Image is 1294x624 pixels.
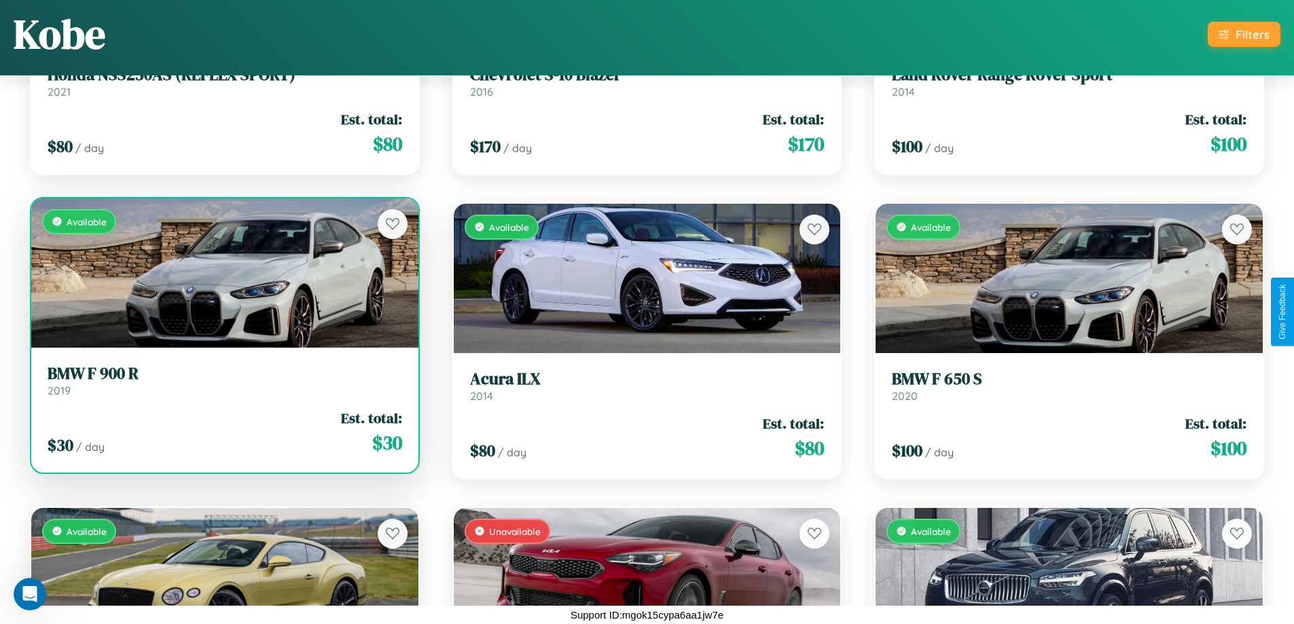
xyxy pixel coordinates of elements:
[489,221,529,233] span: Available
[911,526,951,537] span: Available
[1208,22,1280,47] button: Filters
[892,135,922,158] span: $ 100
[373,130,402,158] span: $ 80
[892,65,1246,98] a: Land Rover Range Rover Sport2014
[571,606,723,624] p: Support ID: mgok15cypa6aa1jw7e
[892,369,1246,403] a: BMW F 650 S2020
[48,434,73,456] span: $ 30
[76,440,105,454] span: / day
[48,85,71,98] span: 2021
[1210,130,1246,158] span: $ 100
[470,369,825,389] h3: Acura ILX
[925,445,954,459] span: / day
[470,439,495,462] span: $ 80
[470,389,493,403] span: 2014
[498,445,526,459] span: / day
[470,135,501,158] span: $ 170
[1210,435,1246,462] span: $ 100
[892,85,915,98] span: 2014
[48,65,402,85] h3: Honda NSS250AS (REFLEX SPORT)
[14,578,46,610] iframe: Intercom live chat
[489,526,541,537] span: Unavailable
[75,141,104,155] span: / day
[1236,27,1270,41] div: Filters
[48,65,402,98] a: Honda NSS250AS (REFLEX SPORT)2021
[1185,109,1246,129] span: Est. total:
[1185,414,1246,433] span: Est. total:
[67,216,107,227] span: Available
[763,414,824,433] span: Est. total:
[470,65,825,85] h3: Chevrolet S-10 Blazer
[372,429,402,456] span: $ 30
[788,130,824,158] span: $ 170
[14,6,105,62] h1: Kobe
[341,109,402,129] span: Est. total:
[503,141,532,155] span: / day
[911,221,951,233] span: Available
[341,408,402,428] span: Est. total:
[925,141,954,155] span: / day
[48,135,73,158] span: $ 80
[1278,285,1287,339] div: Give Feedback
[48,384,71,397] span: 2019
[892,439,922,462] span: $ 100
[470,85,493,98] span: 2016
[892,369,1246,389] h3: BMW F 650 S
[470,65,825,98] a: Chevrolet S-10 Blazer2016
[48,364,402,384] h3: BMW F 900 R
[795,435,824,462] span: $ 80
[67,526,107,537] span: Available
[470,369,825,403] a: Acura ILX2014
[763,109,824,129] span: Est. total:
[892,389,918,403] span: 2020
[892,65,1246,85] h3: Land Rover Range Rover Sport
[48,364,402,397] a: BMW F 900 R2019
